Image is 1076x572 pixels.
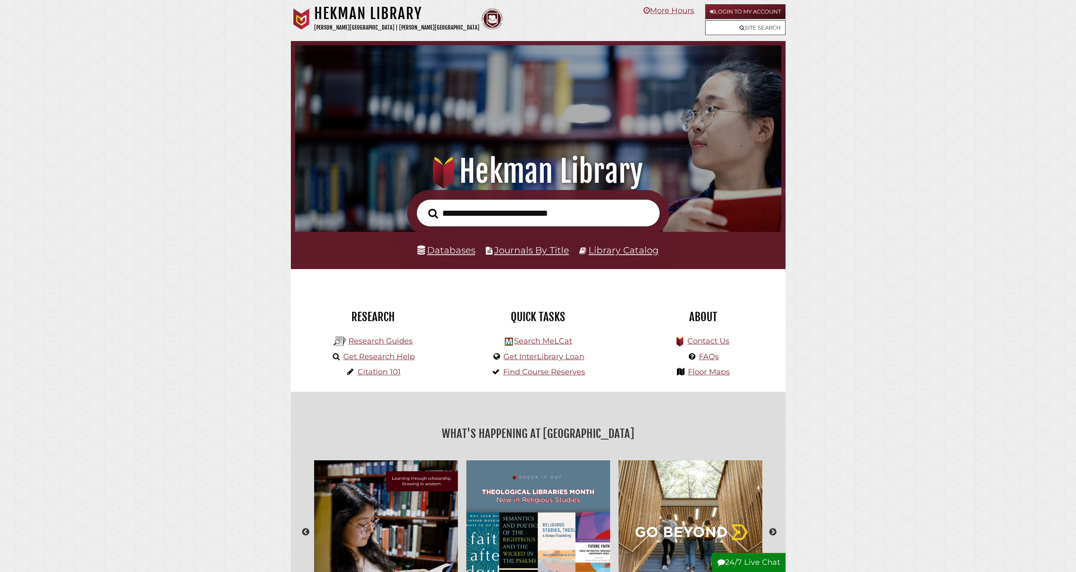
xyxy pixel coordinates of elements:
a: Get Research Help [343,352,415,361]
button: Search [424,206,442,221]
img: Hekman Library Logo [505,338,513,346]
h1: Hekman Library [314,4,479,23]
a: Floor Maps [688,367,730,377]
p: [PERSON_NAME][GEOGRAPHIC_DATA] | [PERSON_NAME][GEOGRAPHIC_DATA] [314,23,479,33]
img: Calvin Theological Seminary [482,8,503,30]
a: Login to My Account [705,4,786,19]
button: Next [769,528,777,536]
a: FAQs [699,352,719,361]
a: Get InterLibrary Loan [504,352,584,361]
img: Hekman Library Logo [334,335,346,348]
a: Site Search [705,20,786,35]
a: Citation 101 [358,367,401,377]
h2: Research [297,310,449,324]
h1: Hekman Library [311,153,765,190]
a: Find Course Reserves [503,367,585,377]
h2: What's Happening at [GEOGRAPHIC_DATA] [297,424,779,443]
button: Previous [301,528,310,536]
a: Databases [417,245,475,256]
a: Library Catalog [589,245,659,256]
i: Search [428,208,438,219]
h2: Quick Tasks [462,310,614,324]
a: Contact Us [687,336,729,346]
a: Search MeLCat [514,336,572,346]
img: Calvin University [291,8,312,30]
a: Research Guides [348,336,413,346]
a: More Hours [643,6,694,15]
h2: About [627,310,779,324]
a: Journals By Title [494,245,569,256]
